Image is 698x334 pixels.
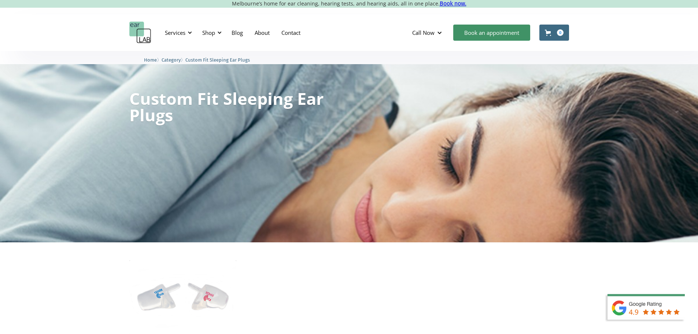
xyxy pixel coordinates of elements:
[198,22,224,44] div: Shop
[557,29,564,36] div: 0
[144,56,157,63] a: Home
[165,29,185,36] div: Services
[276,22,306,43] a: Contact
[160,22,194,44] div: Services
[412,29,435,36] div: Call Now
[226,22,249,43] a: Blog
[129,90,324,123] h1: Custom Fit Sleeping Ear Plugs
[129,22,151,44] a: home
[539,25,569,41] a: Open cart
[162,56,185,64] li: 〉
[185,56,250,63] a: Custom Fit Sleeping Ear Plugs
[453,25,530,41] a: Book an appointment
[162,57,181,63] span: Category
[185,57,250,63] span: Custom Fit Sleeping Ear Plugs
[144,56,162,64] li: 〉
[202,29,215,36] div: Shop
[406,22,450,44] div: Call Now
[162,56,181,63] a: Category
[144,57,157,63] span: Home
[249,22,276,43] a: About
